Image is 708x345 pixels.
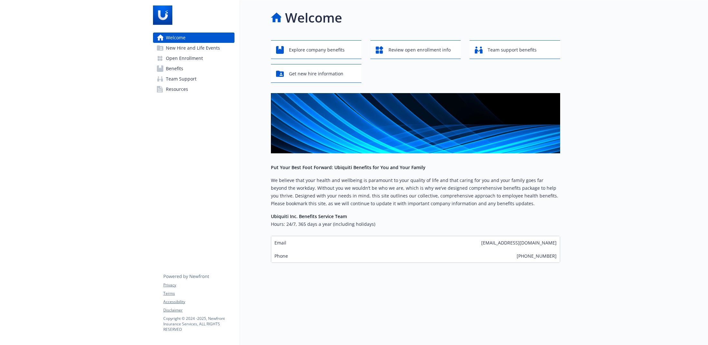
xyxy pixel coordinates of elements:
span: Welcome [166,33,186,43]
p: Copyright © 2024 - 2025 , Newfront Insurance Services, ALL RIGHTS RESERVED [163,316,234,332]
button: Review open enrollment info [370,40,461,59]
strong: Ubiquiti Inc. Benefits Service Team [271,213,347,219]
span: Resources [166,84,188,94]
span: Team Support [166,74,196,84]
span: Benefits [166,63,183,74]
button: Get new hire information [271,64,361,83]
a: Accessibility [163,299,234,305]
span: Phone [274,253,288,259]
span: Get new hire information [289,68,343,80]
h1: Welcome [285,8,342,27]
strong: Put Your Best Foot Forward: Ubiquiti Benefits for You and Your Family [271,164,426,170]
a: Welcome [153,33,234,43]
span: Explore company benefits [289,44,345,56]
a: Benefits [153,63,234,74]
span: Email [274,239,286,246]
a: New Hire and Life Events [153,43,234,53]
a: Terms [163,291,234,296]
img: overview page banner [271,93,560,153]
a: Resources [153,84,234,94]
p: We believe that your health and wellbeing is paramount to your quality of life and that caring fo... [271,177,560,207]
a: Team Support [153,74,234,84]
a: Open Enrollment [153,53,234,63]
span: [EMAIL_ADDRESS][DOMAIN_NAME] [481,239,557,246]
span: Team support benefits [488,44,537,56]
button: Team support benefits [470,40,560,59]
span: Review open enrollment info [388,44,451,56]
a: Disclaimer [163,307,234,313]
span: New Hire and Life Events [166,43,220,53]
a: Privacy [163,282,234,288]
span: [PHONE_NUMBER] [517,253,557,259]
button: Explore company benefits [271,40,361,59]
span: Open Enrollment [166,53,203,63]
h6: Hours: 24/7, 365 days a year (including holidays)​ [271,220,560,228]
